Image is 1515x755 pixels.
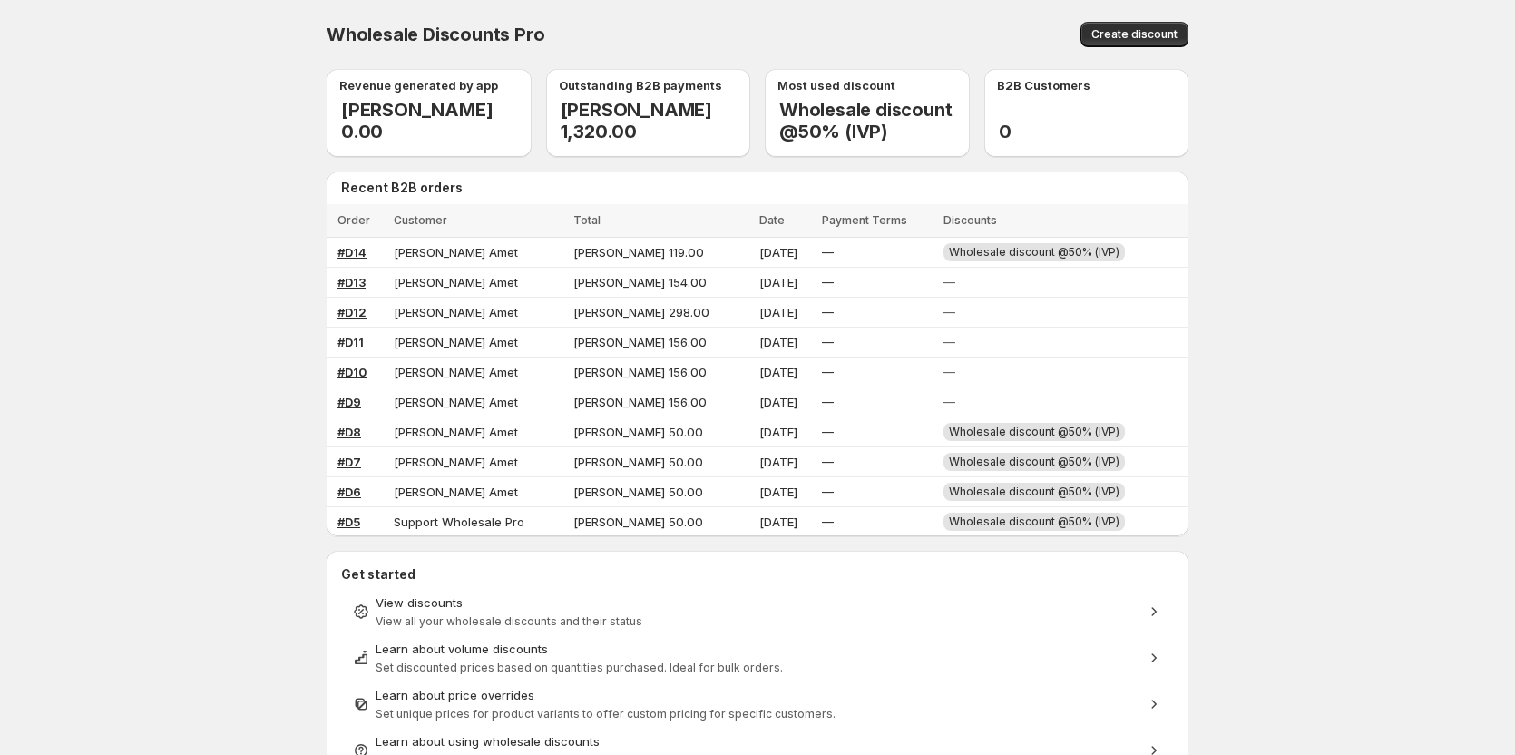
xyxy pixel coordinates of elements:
a: #D10 [337,365,367,379]
span: Wholesale discount @50% (IVP) [949,455,1119,468]
div: View discounts [376,593,1139,612]
span: [PERSON_NAME] Amet [394,365,518,379]
span: — [822,365,834,379]
span: — [822,335,834,349]
span: [PERSON_NAME] 298.00 [573,305,709,319]
a: #D6 [337,485,361,499]
span: — [943,305,955,319]
p: Outstanding B2B payments [559,76,722,94]
span: [PERSON_NAME] 156.00 [573,365,707,379]
h2: Wholesale discount @50% (IVP) [779,99,970,142]
span: Set unique prices for product variants to offer custom pricing for specific customers. [376,707,836,721]
h2: Get started [341,565,1174,583]
a: #D9 [337,395,361,409]
span: Wholesale discount @50% (IVP) [949,485,1119,498]
span: [DATE] [759,395,797,409]
span: [DATE] [759,365,797,379]
span: — [943,275,955,289]
span: Create discount [1091,27,1178,42]
h2: [PERSON_NAME] 0.00 [341,99,532,142]
a: #D13 [337,275,366,289]
a: #D12 [337,305,367,319]
span: Discounts [943,213,997,227]
span: Order [337,213,370,227]
span: [PERSON_NAME] 119.00 [573,245,704,260]
span: [PERSON_NAME] 154.00 [573,275,707,289]
span: [PERSON_NAME] Amet [394,305,518,319]
span: Payment Terms [822,213,907,227]
a: #D7 [337,455,361,469]
p: Most used discount [777,76,895,94]
p: B2B Customers [997,76,1090,94]
h2: [PERSON_NAME] 1,320.00 [561,99,751,142]
p: Revenue generated by app [339,76,498,94]
span: [DATE] [759,515,797,529]
span: — [822,395,834,409]
span: [DATE] [759,425,797,439]
span: — [822,305,834,319]
span: [PERSON_NAME] Amet [394,335,518,349]
span: [PERSON_NAME] 50.00 [573,515,703,529]
span: [DATE] [759,305,797,319]
a: #D11 [337,335,364,349]
div: Learn about volume discounts [376,640,1139,658]
span: [PERSON_NAME] 156.00 [573,395,707,409]
h2: Recent B2B orders [341,179,1181,197]
span: Support Wholesale Pro [394,515,524,529]
span: View all your wholesale discounts and their status [376,614,642,628]
span: Wholesale discount @50% (IVP) [949,245,1119,259]
span: — [822,515,834,529]
a: #D8 [337,425,361,439]
span: — [822,455,834,469]
span: [PERSON_NAME] Amet [394,245,518,260]
div: Learn about using wholesale discounts [376,732,1139,750]
span: [DATE] [759,275,797,289]
span: [PERSON_NAME] Amet [394,485,518,499]
span: [DATE] [759,485,797,499]
a: #D14 [337,245,367,260]
span: [DATE] [759,455,797,469]
span: — [822,485,834,499]
span: — [822,425,834,439]
div: Learn about price overrides [376,686,1139,704]
span: [DATE] [759,245,797,260]
span: Wholesale discount @50% (IVP) [949,515,1119,528]
span: Customer [394,213,447,227]
span: Wholesale Discounts Pro [327,24,544,45]
h2: 0 [999,121,1026,142]
span: [PERSON_NAME] Amet [394,395,518,409]
a: #D5 [337,515,360,529]
span: — [943,365,955,379]
span: — [943,335,955,349]
span: [PERSON_NAME] Amet [394,275,518,289]
span: — [822,245,834,260]
span: Date [759,213,785,227]
span: [PERSON_NAME] 50.00 [573,485,703,499]
span: — [943,395,955,409]
span: [PERSON_NAME] 50.00 [573,425,703,439]
span: [PERSON_NAME] 50.00 [573,455,703,469]
span: [PERSON_NAME] 156.00 [573,335,707,349]
span: — [822,275,834,289]
button: Create discount [1080,22,1188,47]
span: Wholesale discount @50% (IVP) [949,425,1119,438]
span: Total [573,213,601,227]
span: [PERSON_NAME] Amet [394,455,518,469]
span: Set discounted prices based on quantities purchased. Ideal for bulk orders. [376,661,783,674]
span: [PERSON_NAME] Amet [394,425,518,439]
span: [DATE] [759,335,797,349]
